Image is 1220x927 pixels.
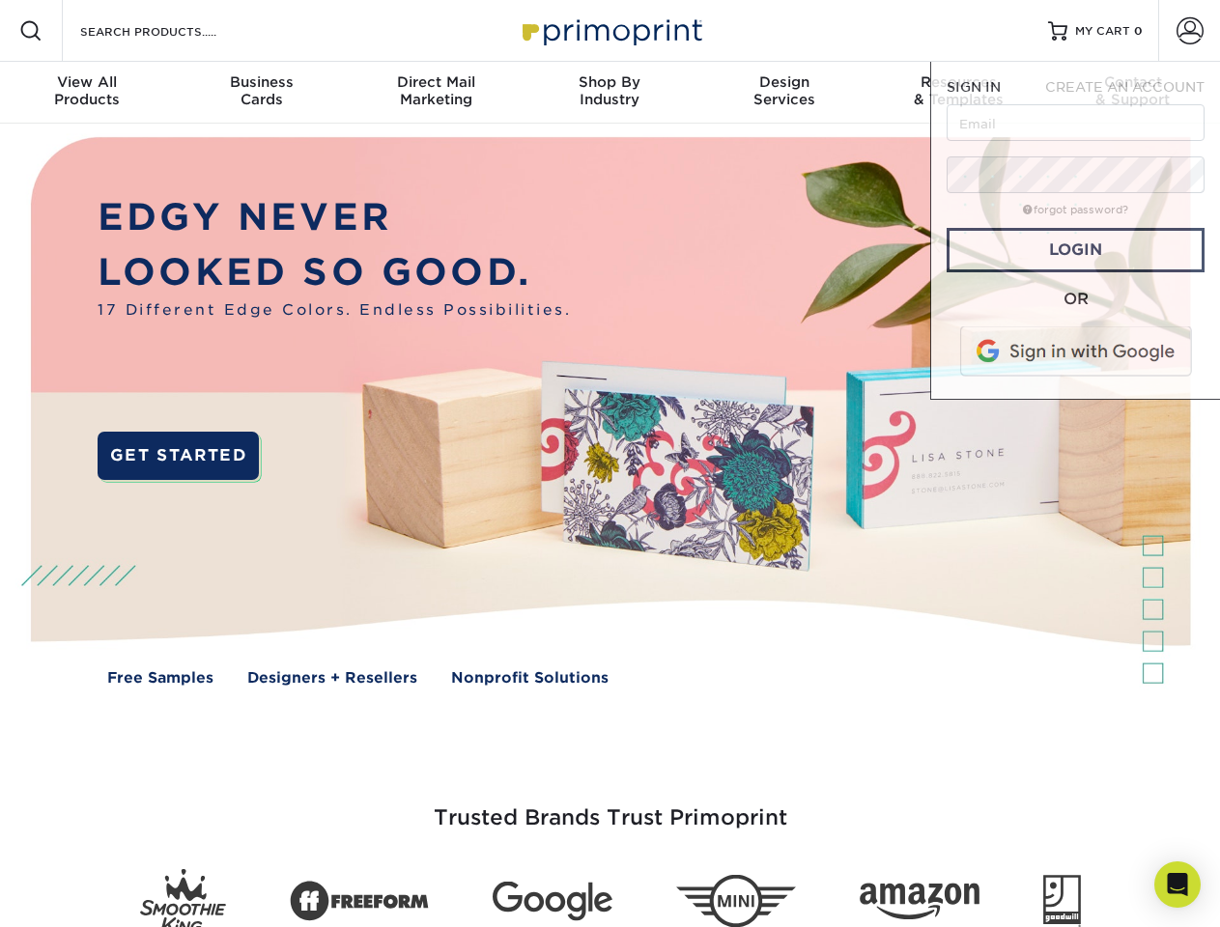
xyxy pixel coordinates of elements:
[871,62,1045,124] a: Resources& Templates
[107,667,213,689] a: Free Samples
[947,228,1205,272] a: Login
[451,667,609,689] a: Nonprofit Solutions
[523,73,696,91] span: Shop By
[523,62,696,124] a: Shop ByIndustry
[98,245,571,300] p: LOOKED SO GOOD.
[871,73,1045,91] span: Resources
[78,19,267,42] input: SEARCH PRODUCTS.....
[98,190,571,245] p: EDGY NEVER
[697,62,871,124] a: DesignServices
[514,10,707,51] img: Primoprint
[860,884,979,920] img: Amazon
[493,882,612,921] img: Google
[1154,861,1201,908] div: Open Intercom Messenger
[523,73,696,108] div: Industry
[697,73,871,91] span: Design
[349,62,523,124] a: Direct MailMarketing
[349,73,523,91] span: Direct Mail
[1023,204,1128,216] a: forgot password?
[98,432,259,480] a: GET STARTED
[947,288,1205,311] div: OR
[98,299,571,322] span: 17 Different Edge Colors. Endless Possibilities.
[1045,79,1205,95] span: CREATE AN ACCOUNT
[1075,23,1130,40] span: MY CART
[871,73,1045,108] div: & Templates
[174,62,348,124] a: BusinessCards
[947,79,1001,95] span: SIGN IN
[1043,875,1081,927] img: Goodwill
[697,73,871,108] div: Services
[174,73,348,91] span: Business
[247,667,417,689] a: Designers + Resellers
[947,104,1205,141] input: Email
[45,759,1176,854] h3: Trusted Brands Trust Primoprint
[349,73,523,108] div: Marketing
[174,73,348,108] div: Cards
[5,868,164,920] iframe: Google Customer Reviews
[1134,24,1143,38] span: 0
